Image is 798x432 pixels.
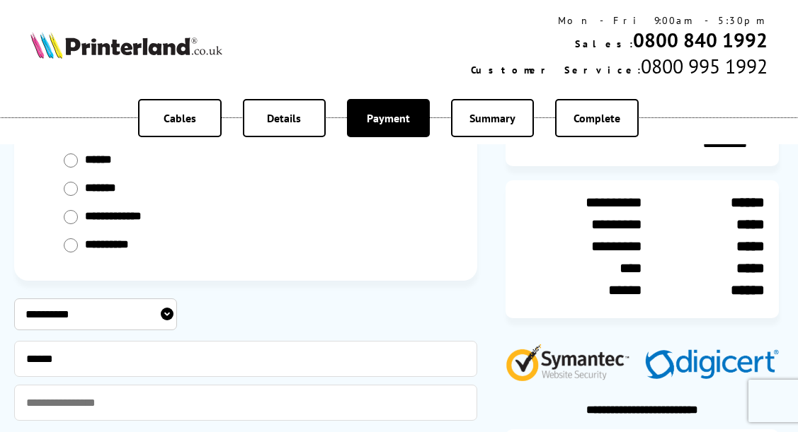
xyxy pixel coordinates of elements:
[164,111,196,125] span: Cables
[471,14,768,27] div: Mon - Fri 9:00am - 5:30pm
[471,64,641,76] span: Customer Service:
[575,37,633,50] span: Sales:
[574,111,620,125] span: Complete
[641,53,768,79] span: 0800 995 1992
[633,27,768,53] a: 0800 840 1992
[30,32,222,59] img: Printerland Logo
[469,111,515,125] span: Summary
[367,111,410,125] span: Payment
[267,111,301,125] span: Details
